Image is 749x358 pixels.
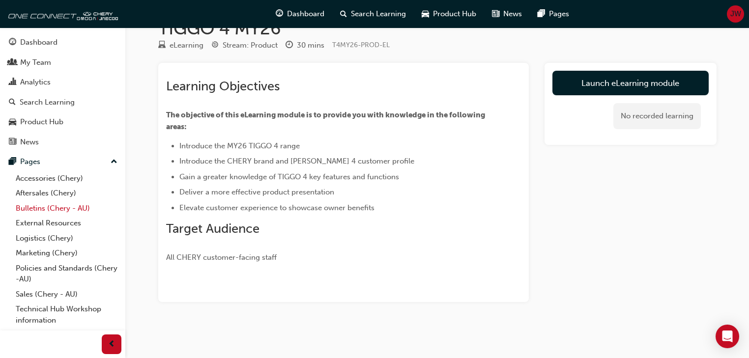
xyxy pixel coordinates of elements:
[4,133,121,151] a: News
[4,73,121,91] a: Analytics
[530,4,577,24] a: pages-iconPages
[211,41,219,50] span: target-icon
[9,98,16,107] span: search-icon
[20,57,51,68] div: My Team
[422,8,429,20] span: car-icon
[166,110,487,131] span: The objective of this eLearning module is to provide you with knowledge in the following areas:
[538,8,545,20] span: pages-icon
[20,116,63,128] div: Product Hub
[9,78,16,87] span: chart-icon
[12,231,121,246] a: Logistics (Chery)
[158,39,203,52] div: Type
[158,41,166,50] span: learningResourceType_ELEARNING-icon
[179,157,414,165] span: Introduce the CHERY brand and [PERSON_NAME] 4 customer profile
[12,287,121,302] a: Sales (Chery - AU)
[4,54,121,72] a: My Team
[716,325,739,348] div: Open Intercom Messenger
[20,37,58,48] div: Dashboard
[332,41,390,49] span: Learning resource code
[9,158,16,166] span: pages-icon
[12,246,121,261] a: Marketing (Chery)
[111,156,117,168] span: up-icon
[12,186,121,201] a: Aftersales (Chery)
[170,40,203,51] div: eLearning
[12,216,121,231] a: External Resources
[9,118,16,127] span: car-icon
[4,93,121,111] a: Search Learning
[414,4,484,24] a: car-iconProduct Hub
[727,5,744,23] button: JW
[613,103,701,129] div: No recorded learning
[166,221,259,236] span: Target Audience
[4,31,121,153] button: DashboardMy TeamAnalyticsSearch LearningProduct HubNews
[5,4,118,24] img: oneconnect
[4,33,121,52] a: Dashboard
[276,8,283,20] span: guage-icon
[223,40,278,51] div: Stream: Product
[211,39,278,52] div: Stream
[4,113,121,131] a: Product Hub
[158,18,717,39] h1: TIGGO 4 MY26
[286,39,324,52] div: Duration
[552,71,709,95] a: Launch eLearning module
[332,4,414,24] a: search-iconSearch Learning
[179,141,300,150] span: Introduce the MY26 TIGGO 4 range
[9,38,16,47] span: guage-icon
[297,40,324,51] div: 30 mins
[492,8,499,20] span: news-icon
[340,8,347,20] span: search-icon
[12,261,121,287] a: Policies and Standards (Chery -AU)
[484,4,530,24] a: news-iconNews
[166,79,280,94] span: Learning Objectives
[166,253,277,262] span: All CHERY customer-facing staff
[20,156,40,167] div: Pages
[108,338,115,351] span: prev-icon
[12,171,121,186] a: Accessories (Chery)
[268,4,332,24] a: guage-iconDashboard
[433,8,476,20] span: Product Hub
[4,153,121,171] button: Pages
[503,8,522,20] span: News
[351,8,406,20] span: Search Learning
[12,302,121,328] a: Technical Hub Workshop information
[287,8,324,20] span: Dashboard
[549,8,569,20] span: Pages
[179,203,374,212] span: Elevate customer experience to showcase owner benefits
[12,201,121,216] a: Bulletins (Chery - AU)
[730,8,741,20] span: JW
[12,328,121,343] a: User changes
[20,97,75,108] div: Search Learning
[9,58,16,67] span: people-icon
[20,137,39,148] div: News
[9,138,16,147] span: news-icon
[179,172,399,181] span: Gain a greater knowledge of TIGGO 4 key features and functions
[286,41,293,50] span: clock-icon
[179,188,334,196] span: Deliver a more effective product presentation
[20,77,51,88] div: Analytics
